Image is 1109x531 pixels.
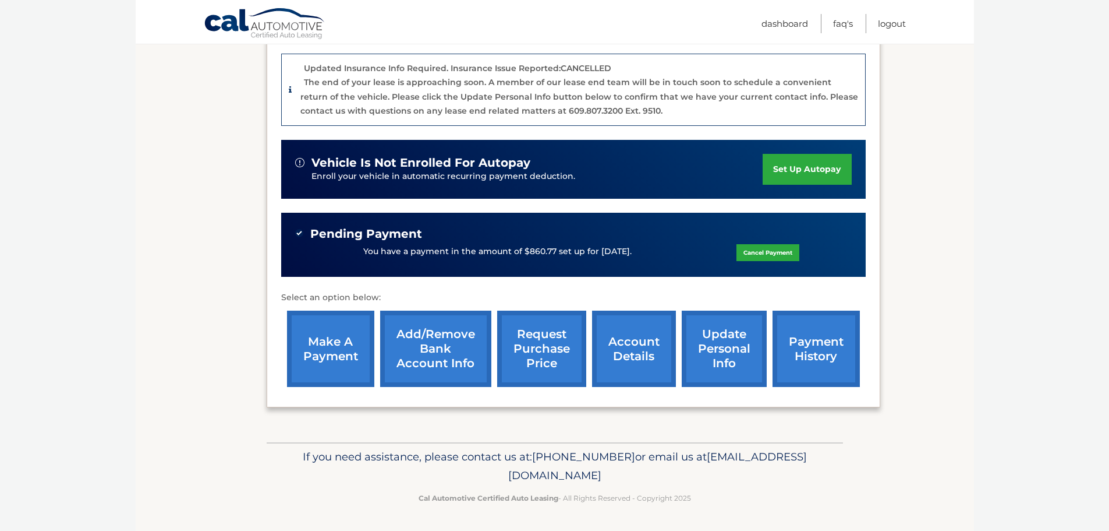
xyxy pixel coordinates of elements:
[419,494,558,502] strong: Cal Automotive Certified Auto Leasing
[310,227,422,241] span: Pending Payment
[508,450,807,482] span: [EMAIL_ADDRESS][DOMAIN_NAME]
[311,156,530,170] span: vehicle is not enrolled for autopay
[295,158,304,167] img: alert-white.svg
[274,492,835,504] p: - All Rights Reserved - Copyright 2025
[736,244,799,261] a: Cancel Payment
[592,311,676,387] a: account details
[763,154,851,185] a: set up autopay
[532,450,635,463] span: [PHONE_NUMBER]
[497,311,586,387] a: request purchase price
[304,63,611,73] p: Updated Insurance Info Required. Insurance Issue Reported:CANCELLED
[274,448,835,485] p: If you need assistance, please contact us at: or email us at
[380,311,491,387] a: Add/Remove bank account info
[300,77,858,116] p: The end of your lease is approaching soon. A member of our lease end team will be in touch soon t...
[761,14,808,33] a: Dashboard
[281,291,866,305] p: Select an option below:
[833,14,853,33] a: FAQ's
[363,245,632,258] p: You have a payment in the amount of $860.77 set up for [DATE].
[295,229,303,237] img: check-green.svg
[878,14,906,33] a: Logout
[287,311,374,387] a: make a payment
[204,8,326,41] a: Cal Automotive
[682,311,767,387] a: update personal info
[773,311,860,387] a: payment history
[311,170,763,183] p: Enroll your vehicle in automatic recurring payment deduction.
